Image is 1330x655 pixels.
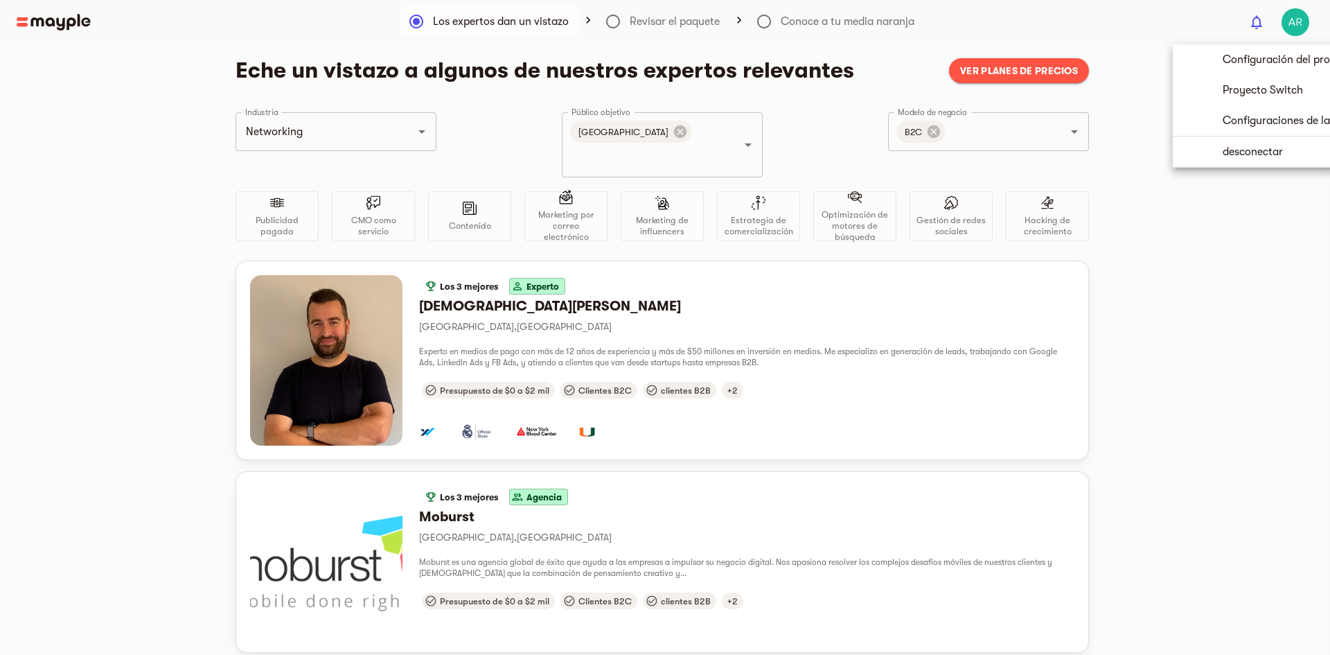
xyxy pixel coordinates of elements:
[1223,84,1303,96] font: Proyecto Switch
[1223,146,1283,158] font: desconectar
[1184,57,1300,73] font: ajustes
